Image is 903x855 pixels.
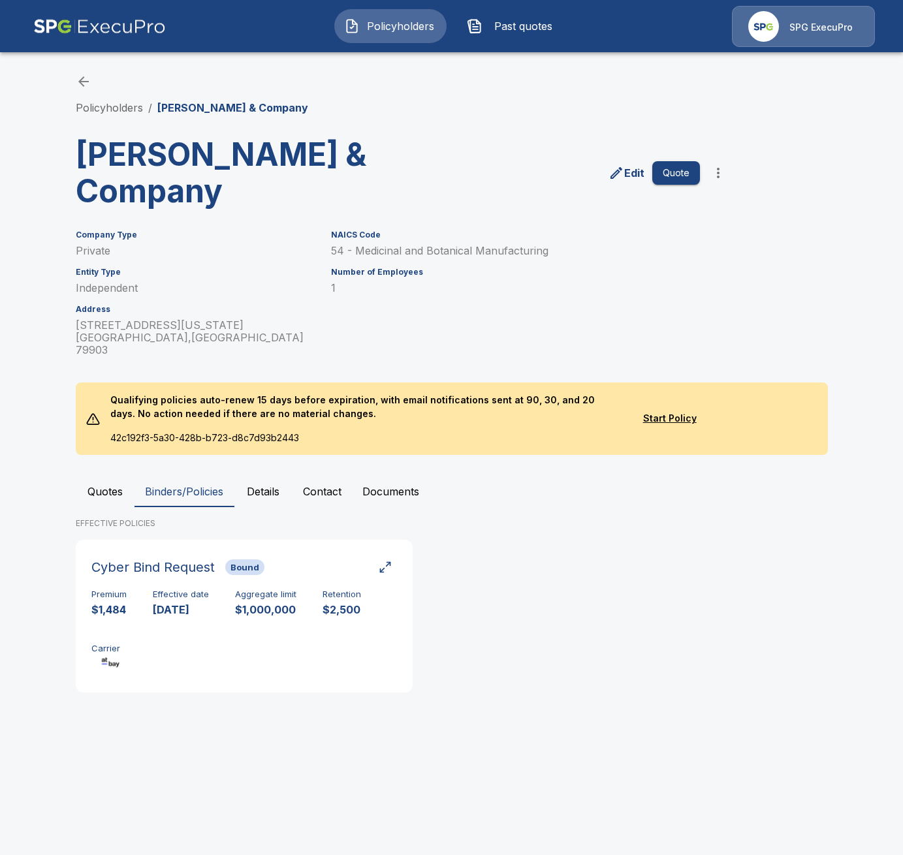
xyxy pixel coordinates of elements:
p: 54 - Medicinal and Botanical Manufacturing [331,245,699,257]
button: Start Policy [632,407,708,431]
button: more [705,160,731,186]
h6: Cyber Bind Request [91,557,215,578]
h3: [PERSON_NAME] & Company [76,136,398,210]
nav: breadcrumb [76,100,308,116]
span: Past quotes [488,18,560,34]
img: Past quotes Icon [467,18,483,34]
img: Policyholders Icon [344,18,360,34]
h6: Aggregate limit [235,589,296,600]
h6: Company Type [76,230,316,240]
button: Contact [293,476,352,507]
p: [DATE] [153,602,209,617]
img: Agency Icon [748,11,779,42]
p: Edit [624,165,644,181]
p: 1 [331,282,699,294]
a: back [76,74,91,89]
button: Quotes [76,476,135,507]
button: Details [234,476,293,507]
p: Qualifying policies auto-renew 15 days before expiration, with email notifications sent at 90, 30... [100,382,632,431]
button: Quote [652,161,700,185]
h6: Entity Type [76,268,316,277]
h6: Address [76,305,316,314]
button: Past quotes IconPast quotes [457,9,569,43]
h6: Effective date [153,589,209,600]
button: Documents [352,476,430,507]
button: Policyholders IconPolicyholders [334,9,447,43]
p: SPG ExecuPro [789,21,853,34]
h6: NAICS Code [331,230,699,240]
a: edit [606,163,647,183]
p: $1,484 [91,602,127,617]
p: [PERSON_NAME] & Company [157,100,308,116]
p: [STREET_ADDRESS][US_STATE] [GEOGRAPHIC_DATA] , [GEOGRAPHIC_DATA] 79903 [76,319,316,356]
img: AA Logo [33,6,166,47]
span: Policyholders [365,18,437,34]
li: / [148,100,152,116]
h6: Number of Employees [331,268,699,277]
p: Private [76,245,316,257]
h6: Premium [91,589,127,600]
a: Agency IconSPG ExecuPro [732,6,875,47]
a: Policyholders [76,101,143,114]
p: 42c192f3-5a30-428b-b723-d8c7d93b2443 [100,431,632,455]
p: EFFECTIVE POLICIES [76,518,828,529]
h6: Retention [323,589,361,600]
p: $1,000,000 [235,602,296,617]
div: policyholder tabs [76,476,828,507]
p: $2,500 [323,602,361,617]
span: Bound [225,562,264,572]
p: Independent [76,282,316,294]
h6: Carrier [91,644,131,654]
button: Binders/Policies [135,476,234,507]
img: Carrier [91,656,131,669]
